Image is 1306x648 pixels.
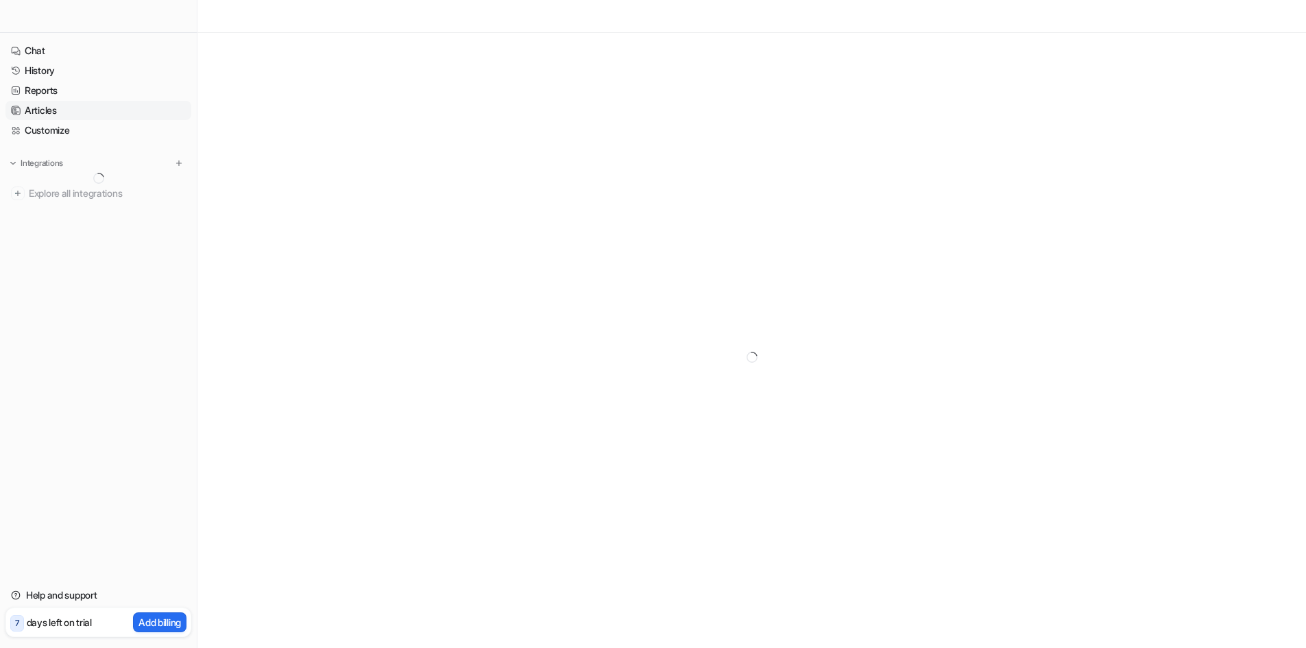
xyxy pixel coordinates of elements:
[138,615,181,629] p: Add billing
[5,121,191,140] a: Customize
[5,41,191,60] a: Chat
[29,182,186,204] span: Explore all integrations
[27,615,92,629] p: days left on trial
[15,617,19,629] p: 7
[174,158,184,168] img: menu_add.svg
[5,101,191,120] a: Articles
[21,158,63,169] p: Integrations
[5,61,191,80] a: History
[5,184,191,203] a: Explore all integrations
[5,586,191,605] a: Help and support
[5,156,67,170] button: Integrations
[5,81,191,100] a: Reports
[8,158,18,168] img: expand menu
[11,187,25,200] img: explore all integrations
[133,612,186,632] button: Add billing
